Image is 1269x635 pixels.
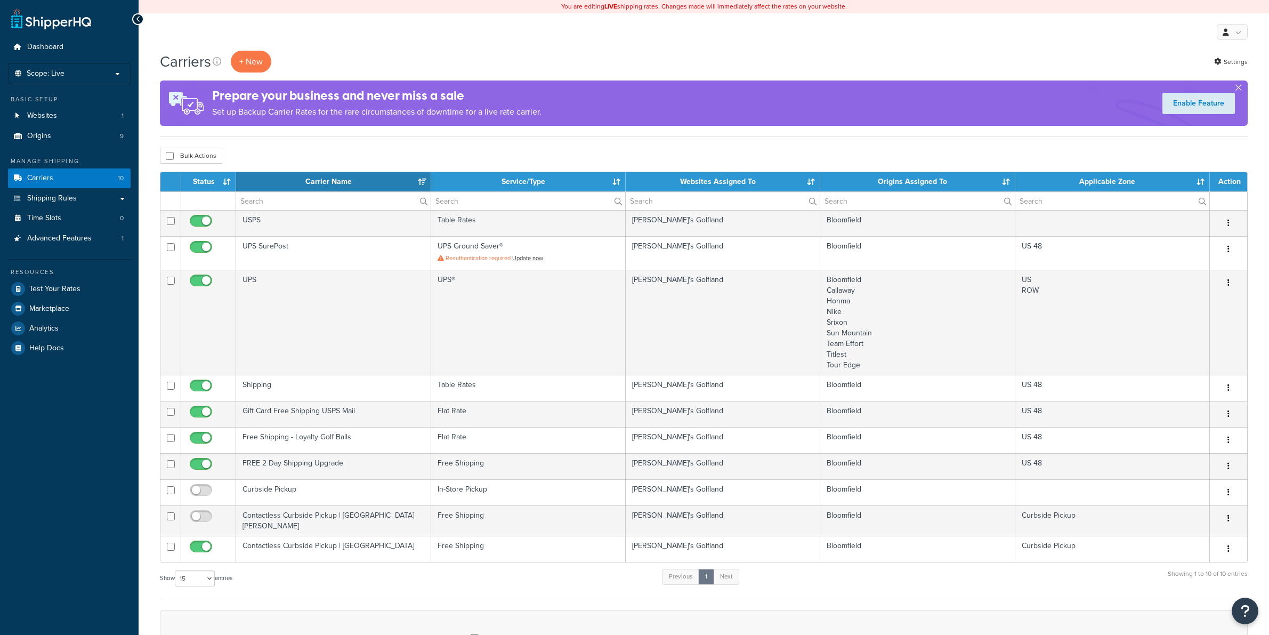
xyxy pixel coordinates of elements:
[1015,236,1210,270] td: US 48
[8,95,131,104] div: Basic Setup
[236,453,431,479] td: FREE 2 Day Shipping Upgrade
[820,172,1015,191] th: Origins Assigned To: activate to sort column ascending
[820,375,1015,401] td: Bloomfield
[8,189,131,208] a: Shipping Rules
[1015,375,1210,401] td: US 48
[212,105,541,119] p: Set up Backup Carrier Rates for the rare circumstances of downtime for a live rate carrier.
[212,87,541,105] h4: Prepare your business and never miss a sale
[27,174,53,183] span: Carriers
[236,479,431,505] td: Curbside Pickup
[8,126,131,146] li: Origins
[122,111,124,120] span: 1
[820,192,1014,210] input: Search
[820,427,1015,453] td: Bloomfield
[820,505,1015,536] td: Bloomfield
[181,172,236,191] th: Status: activate to sort column ascending
[29,344,64,353] span: Help Docs
[662,569,699,585] a: Previous
[29,324,59,333] span: Analytics
[1015,536,1210,562] td: Curbside Pickup
[8,168,131,188] a: Carriers 10
[8,37,131,57] li: Dashboard
[27,69,64,78] span: Scope: Live
[820,210,1015,236] td: Bloomfield
[713,569,739,585] a: Next
[120,132,124,141] span: 9
[1015,172,1210,191] th: Applicable Zone: activate to sort column ascending
[8,268,131,277] div: Resources
[626,236,820,270] td: [PERSON_NAME]'s Golfland
[160,148,222,164] button: Bulk Actions
[122,234,124,243] span: 1
[27,111,57,120] span: Websites
[1015,427,1210,453] td: US 48
[626,270,820,375] td: [PERSON_NAME]'s Golfland
[8,126,131,146] a: Origins 9
[27,194,77,203] span: Shipping Rules
[820,536,1015,562] td: Bloomfield
[604,2,617,11] b: LIVE
[626,427,820,453] td: [PERSON_NAME]'s Golfland
[8,339,131,358] a: Help Docs
[120,214,124,223] span: 0
[626,375,820,401] td: [PERSON_NAME]'s Golfland
[29,285,80,294] span: Test Your Rates
[8,106,131,126] li: Websites
[8,208,131,228] li: Time Slots
[431,236,626,270] td: UPS Ground Saver®
[1214,54,1248,69] a: Settings
[27,234,92,243] span: Advanced Features
[160,81,212,126] img: ad-rules-rateshop-fe6ec290ccb7230408bd80ed9643f0289d75e0ffd9eb532fc0e269fcd187b520.png
[626,401,820,427] td: [PERSON_NAME]'s Golfland
[820,270,1015,375] td: Bloomfield Callaway Honma Nike Srixon Sun Mountain Team Effort Titlest Tour Edge
[236,536,431,562] td: Contactless Curbside Pickup | [GEOGRAPHIC_DATA]
[1168,568,1248,591] div: Showing 1 to 10 of 10 entries
[820,479,1015,505] td: Bloomfield
[27,214,61,223] span: Time Slots
[11,8,91,29] a: ShipperHQ Home
[431,172,626,191] th: Service/Type: activate to sort column ascending
[236,210,431,236] td: USPS
[820,453,1015,479] td: Bloomfield
[8,319,131,338] li: Analytics
[8,229,131,248] a: Advanced Features 1
[8,168,131,188] li: Carriers
[626,172,820,191] th: Websites Assigned To: activate to sort column ascending
[8,229,131,248] li: Advanced Features
[8,157,131,166] div: Manage Shipping
[431,453,626,479] td: Free Shipping
[820,236,1015,270] td: Bloomfield
[431,401,626,427] td: Flat Rate
[8,106,131,126] a: Websites 1
[236,375,431,401] td: Shipping
[1015,401,1210,427] td: US 48
[431,479,626,505] td: In-Store Pickup
[431,375,626,401] td: Table Rates
[236,172,431,191] th: Carrier Name: activate to sort column ascending
[1015,192,1209,210] input: Search
[236,192,430,210] input: Search
[626,479,820,505] td: [PERSON_NAME]'s Golfland
[431,536,626,562] td: Free Shipping
[1015,453,1210,479] td: US 48
[1015,270,1210,375] td: US ROW
[236,401,431,427] td: Gift Card Free Shipping USPS Mail
[29,304,69,314] span: Marketplace
[236,427,431,453] td: Free Shipping - Loyalty Golf Balls
[431,427,626,453] td: Flat Rate
[698,569,714,585] a: 1
[1210,172,1247,191] th: Action
[236,505,431,536] td: Contactless Curbside Pickup | [GEOGRAPHIC_DATA][PERSON_NAME]
[431,210,626,236] td: Table Rates
[431,505,626,536] td: Free Shipping
[27,43,63,52] span: Dashboard
[626,210,820,236] td: [PERSON_NAME]'s Golfland
[626,536,820,562] td: [PERSON_NAME]'s Golfland
[431,270,626,375] td: UPS®
[8,208,131,228] a: Time Slots 0
[512,254,543,262] a: Update now
[8,279,131,299] a: Test Your Rates
[27,132,51,141] span: Origins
